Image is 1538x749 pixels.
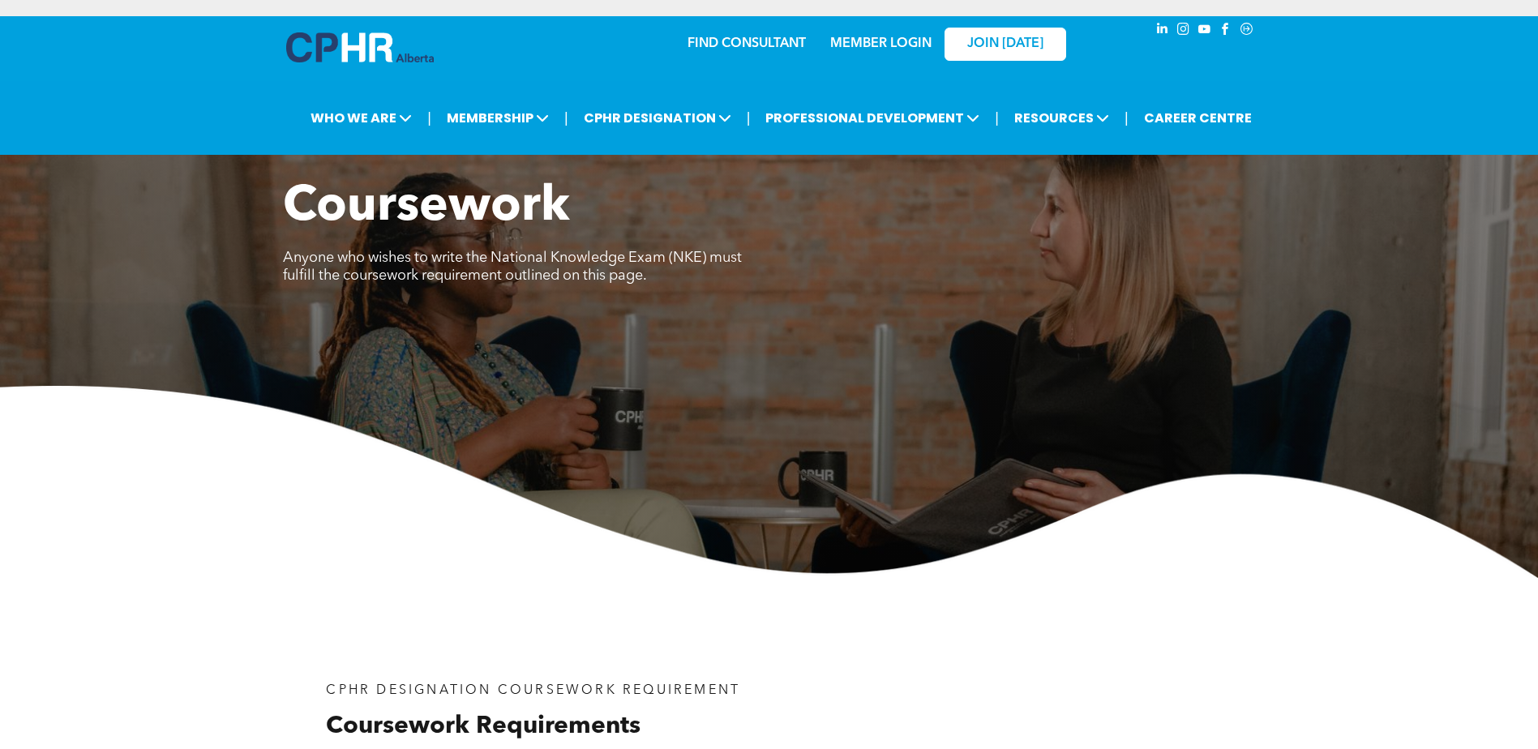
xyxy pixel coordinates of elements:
span: CPHR DESIGNATION COURSEWORK REQUIREMENT [326,684,740,697]
a: youtube [1196,20,1214,42]
span: Coursework [283,183,570,232]
li: | [747,101,751,135]
a: CAREER CENTRE [1139,103,1257,133]
img: A blue and white logo for cp alberta [286,32,434,62]
span: WHO WE ARE [306,103,417,133]
a: JOIN [DATE] [945,28,1066,61]
span: JOIN [DATE] [967,36,1043,52]
a: instagram [1175,20,1193,42]
span: RESOURCES [1009,103,1114,133]
li: | [564,101,568,135]
li: | [1125,101,1129,135]
li: | [427,101,431,135]
a: FIND CONSULTANT [688,37,806,50]
li: | [995,101,999,135]
a: Social network [1238,20,1256,42]
span: PROFESSIONAL DEVELOPMENT [760,103,984,133]
a: linkedin [1154,20,1172,42]
span: MEMBERSHIP [442,103,554,133]
span: CPHR DESIGNATION [579,103,736,133]
span: Anyone who wishes to write the National Knowledge Exam (NKE) must fulfill the coursework requirem... [283,250,742,283]
a: facebook [1217,20,1235,42]
a: MEMBER LOGIN [830,37,932,50]
span: Coursework Requirements [326,714,640,738]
